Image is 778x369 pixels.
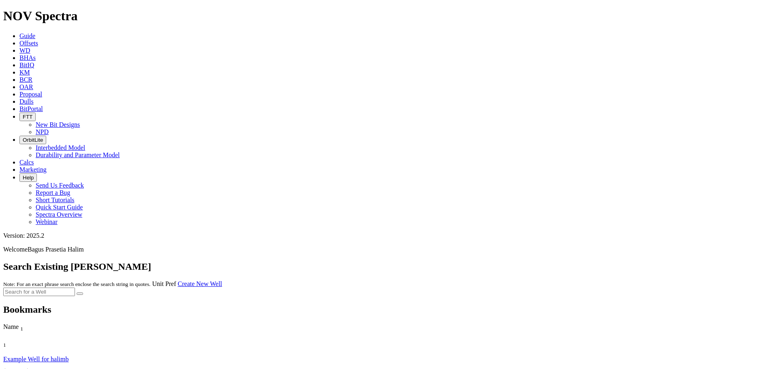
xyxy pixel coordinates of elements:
[19,91,42,98] a: Proposal
[19,173,37,182] button: Help
[3,348,44,356] div: Column Menu
[19,159,34,166] a: Calcs
[36,151,120,158] a: Durability and Parameter Model
[36,218,58,225] a: Webinar
[36,196,75,203] a: Short Tutorials
[36,204,83,211] a: Quick Start Guide
[19,98,34,105] a: Dulls
[23,175,34,181] span: Help
[36,144,85,151] a: Interbedded Model
[36,189,70,196] a: Report a Bug
[3,356,68,363] a: Example Well for halimb
[19,83,33,90] a: OAR
[19,76,32,83] a: BCR
[3,332,720,339] div: Column Menu
[3,304,775,315] h2: Bookmarks
[3,9,775,23] h1: NOV Spectra
[152,280,176,287] a: Unit Pref
[19,113,36,121] button: FTT
[19,62,34,68] a: BitIQ
[23,114,32,120] span: FTT
[28,246,84,253] span: Bagus Prasetia Halim
[3,339,44,348] div: Sort None
[3,288,75,296] input: Search for a Well
[3,323,720,339] div: Sort None
[19,166,47,173] a: Marketing
[19,40,38,47] a: Offsets
[36,128,49,135] a: NPD
[36,211,82,218] a: Spectra Overview
[20,323,23,330] span: Sort None
[3,246,775,253] p: Welcome
[19,47,30,54] a: WD
[19,136,46,144] button: OrbitLite
[3,232,775,239] div: Version: 2025.2
[178,280,222,287] a: Create New Well
[19,54,36,61] a: BHAs
[20,326,23,332] sub: 1
[23,137,43,143] span: OrbitLite
[19,69,30,76] a: KM
[3,261,775,272] h2: Search Existing [PERSON_NAME]
[3,339,6,346] span: Sort None
[3,342,6,348] sub: 1
[3,323,19,330] span: Name
[36,121,80,128] a: New Bit Designs
[3,339,44,356] div: Sort None
[3,323,720,332] div: Name Sort None
[19,32,35,39] a: Guide
[3,281,150,287] small: Note: For an exact phrase search enclose the search string in quotes.
[36,182,84,189] a: Send Us Feedback
[19,105,43,112] a: BitPortal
